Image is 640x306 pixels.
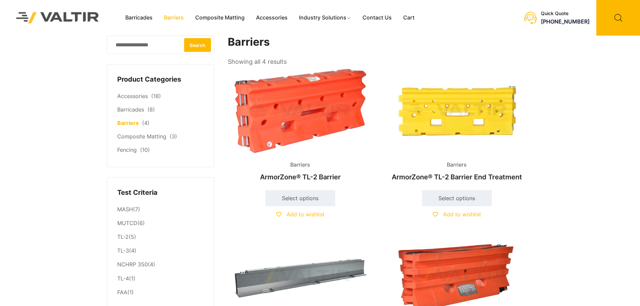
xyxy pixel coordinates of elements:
[117,272,204,286] li: (1)
[422,190,492,206] a: Select options for “ArmorZone® TL-2 Barrier End Treatment”
[117,206,133,213] a: MASH
[117,247,129,254] a: TL-3
[541,18,590,25] a: [PHONE_NUMBER]
[433,211,481,218] a: Add to wishlist
[117,146,137,153] a: Fencing
[117,286,204,298] li: (1)
[384,170,529,184] h2: ArmorZone® TL-2 Barrier End Treatment
[384,67,529,184] a: BarriersArmorZone® TL-2 Barrier End Treatment
[117,217,204,230] li: (6)
[228,67,373,184] a: BarriersArmorZone® TL-2 Barrier
[117,203,204,216] li: (7)
[117,133,166,140] a: Composite Matting
[117,261,148,268] a: NCHRP 350
[397,13,420,23] a: Cart
[117,106,144,113] a: Barricades
[117,244,204,258] li: (4)
[117,188,204,198] h4: Test Criteria
[117,75,204,85] h4: Product Categories
[120,13,158,23] a: Barricades
[117,230,204,244] li: (5)
[357,13,397,23] a: Contact Us
[443,211,481,218] span: Add to wishlist
[117,93,148,99] a: Accessories
[228,56,287,68] p: Showing all 4 results
[140,146,150,153] span: (10)
[285,160,315,170] span: Barriers
[293,13,357,23] a: Industry Solutions
[541,11,590,16] div: Quick Quote
[151,93,161,99] span: (18)
[158,13,189,23] a: Barriers
[117,120,139,126] a: Barriers
[228,36,530,49] h1: Barriers
[147,106,155,113] span: (8)
[170,133,177,140] span: (3)
[7,3,108,32] img: Valtir Rentals
[142,120,150,126] span: (4)
[250,13,293,23] a: Accessories
[265,190,335,206] a: Select options for “ArmorZone® TL-2 Barrier”
[117,289,127,296] a: FAA
[117,258,204,272] li: (4)
[228,170,373,184] h2: ArmorZone® TL-2 Barrier
[117,233,129,240] a: TL-2
[442,160,472,170] span: Barriers
[287,211,325,218] span: Add to wishlist
[184,38,211,52] button: Search
[189,13,250,23] a: Composite Matting
[117,220,137,226] a: MUTCD
[276,211,325,218] a: Add to wishlist
[117,275,129,282] a: TL-4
